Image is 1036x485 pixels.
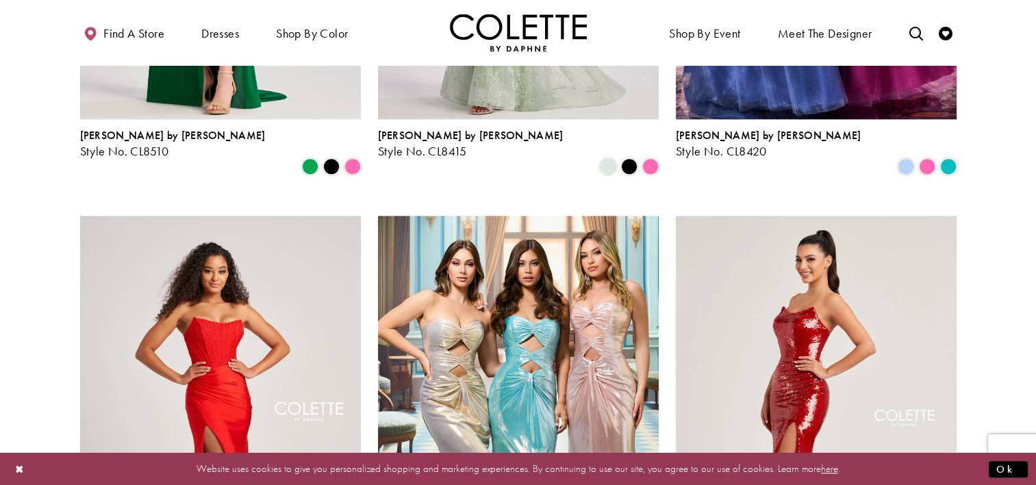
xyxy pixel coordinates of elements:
a: Visit Home Page [450,14,587,51]
a: Check Wishlist [935,14,956,51]
a: Meet the designer [774,14,876,51]
span: Dresses [201,27,239,40]
span: Style No. CL8415 [378,143,467,159]
div: Colette by Daphne Style No. CL8510 [80,129,266,158]
i: Periwinkle [898,158,914,175]
p: Website uses cookies to give you personalized shopping and marketing experiences. By continuing t... [99,460,937,478]
span: Shop By Event [669,27,740,40]
i: Emerald [302,158,318,175]
i: Black [621,158,637,175]
button: Close Dialog [8,457,31,481]
a: Find a store [80,14,168,51]
span: Shop By Event [666,14,744,51]
img: Colette by Daphne [450,14,587,51]
i: Pink [344,158,361,175]
span: Dresses [198,14,242,51]
span: Style No. CL8510 [80,143,169,159]
span: Shop by color [276,27,348,40]
span: Shop by color [273,14,351,51]
span: [PERSON_NAME] by [PERSON_NAME] [676,128,861,142]
i: Jade [940,158,957,175]
div: Colette by Daphne Style No. CL8420 [676,129,861,158]
i: Pink [919,158,935,175]
i: Light Sage [600,158,616,175]
span: Style No. CL8420 [676,143,767,159]
span: [PERSON_NAME] by [PERSON_NAME] [80,128,266,142]
span: Meet the designer [778,27,872,40]
a: Toggle search [905,14,926,51]
a: here [821,462,838,475]
span: [PERSON_NAME] by [PERSON_NAME] [378,128,564,142]
i: Pink [642,158,659,175]
div: Colette by Daphne Style No. CL8415 [378,129,564,158]
span: Find a store [103,27,164,40]
i: Black [323,158,340,175]
button: Submit Dialog [989,460,1028,477]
